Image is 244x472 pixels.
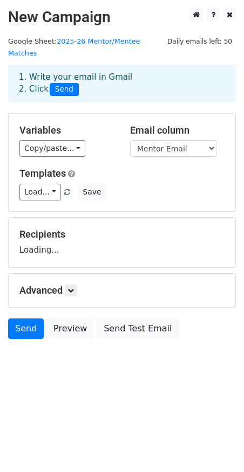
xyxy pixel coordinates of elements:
h5: Email column [130,124,225,136]
a: Templates [19,168,66,179]
a: Copy/paste... [19,140,85,157]
div: 1. Write your email in Gmail 2. Click [11,71,233,96]
a: Load... [19,184,61,200]
span: Daily emails left: 50 [164,36,236,47]
span: Send [50,83,79,96]
h2: New Campaign [8,8,236,26]
a: Preview [46,318,94,339]
button: Save [78,184,106,200]
h5: Advanced [19,284,225,296]
small: Google Sheet: [8,37,140,58]
a: 2025-26 Mentor/Mentee Matches [8,37,140,58]
h5: Variables [19,124,114,136]
div: Loading... [19,228,225,256]
h5: Recipients [19,228,225,240]
a: Daily emails left: 50 [164,37,236,45]
a: Send [8,318,44,339]
a: Send Test Email [97,318,179,339]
